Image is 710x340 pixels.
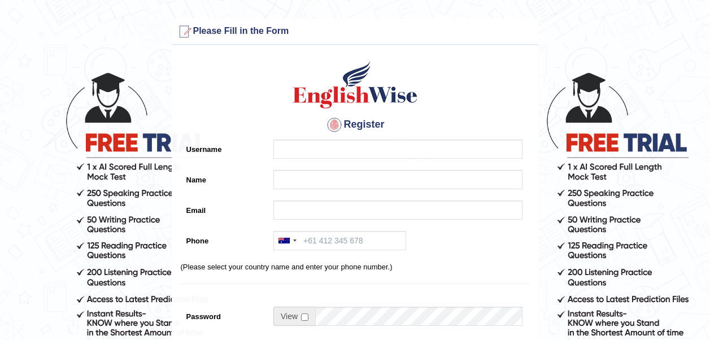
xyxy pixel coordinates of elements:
[181,140,268,155] label: Username
[181,261,530,272] p: (Please select your country name and enter your phone number.)
[273,231,406,250] input: +61 412 345 678
[181,231,268,246] label: Phone
[301,313,308,321] input: Show/Hide Password
[181,200,268,216] label: Email
[181,116,530,134] h4: Register
[274,232,300,250] div: Australia: +61
[175,23,535,41] h3: Please Fill in the Form
[291,59,420,110] img: Logo of English Wise create a new account for intelligent practice with AI
[181,307,268,322] label: Password
[181,170,268,185] label: Name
